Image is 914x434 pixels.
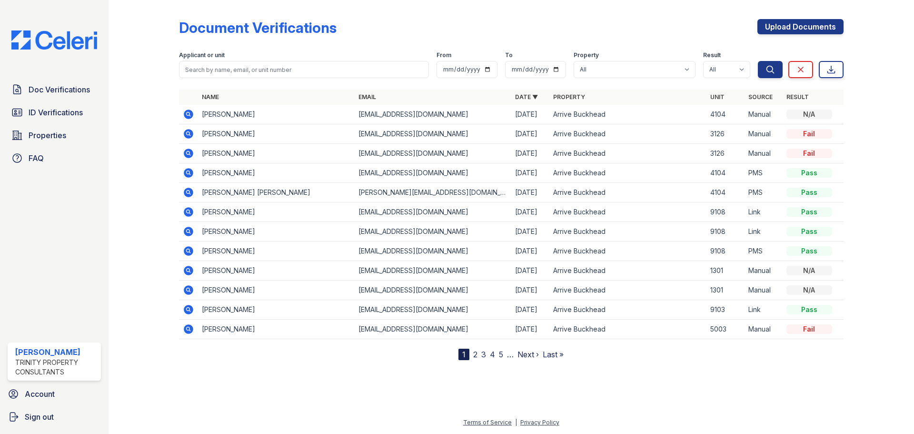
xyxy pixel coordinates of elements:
a: Doc Verifications [8,80,101,99]
td: [PERSON_NAME] [198,300,355,320]
td: [EMAIL_ADDRESS][DOMAIN_NAME] [355,105,511,124]
td: [PERSON_NAME] [198,281,355,300]
td: 4104 [706,105,745,124]
td: 5003 [706,320,745,339]
td: [EMAIL_ADDRESS][DOMAIN_NAME] [355,281,511,300]
td: [EMAIL_ADDRESS][DOMAIN_NAME] [355,124,511,144]
a: Privacy Policy [520,419,559,426]
td: 1301 [706,261,745,281]
td: PMS [745,163,783,183]
td: Arrive Buckhead [549,183,706,202]
td: Arrive Buckhead [549,144,706,163]
td: [EMAIL_ADDRESS][DOMAIN_NAME] [355,261,511,281]
td: Arrive Buckhead [549,242,706,261]
td: [DATE] [511,144,549,163]
td: [DATE] [511,261,549,281]
td: [DATE] [511,105,549,124]
td: [PERSON_NAME] [198,105,355,124]
a: Properties [8,126,101,145]
td: Manual [745,144,783,163]
div: 1 [458,349,469,360]
div: Fail [786,324,832,334]
td: [PERSON_NAME] [198,124,355,144]
td: Manual [745,320,783,339]
td: [EMAIL_ADDRESS][DOMAIN_NAME] [355,320,511,339]
td: [DATE] [511,320,549,339]
td: [PERSON_NAME] [198,163,355,183]
td: Arrive Buckhead [549,320,706,339]
td: [PERSON_NAME] [198,261,355,281]
a: Result [786,93,809,101]
a: Date ▼ [515,93,538,101]
td: [EMAIL_ADDRESS][DOMAIN_NAME] [355,163,511,183]
td: [EMAIL_ADDRESS][DOMAIN_NAME] [355,144,511,163]
td: Manual [745,124,783,144]
div: N/A [786,285,832,295]
a: Last » [543,350,564,359]
td: [EMAIL_ADDRESS][DOMAIN_NAME] [355,300,511,320]
label: From [437,51,451,59]
td: [EMAIL_ADDRESS][DOMAIN_NAME] [355,222,511,242]
div: Trinity Property Consultants [15,358,97,377]
td: [PERSON_NAME] [PERSON_NAME] [198,183,355,202]
a: Sign out [4,407,105,426]
a: 2 [473,350,477,359]
div: Pass [786,207,832,217]
a: Upload Documents [757,19,844,34]
span: Sign out [25,411,54,423]
td: [DATE] [511,202,549,222]
div: Pass [786,305,832,314]
td: [DATE] [511,300,549,320]
a: 5 [499,350,503,359]
span: Properties [29,130,66,141]
div: Fail [786,129,832,139]
a: 4 [490,350,495,359]
a: Property [553,93,585,101]
a: Account [4,384,105,404]
a: FAQ [8,149,101,168]
td: [DATE] [511,281,549,300]
td: [DATE] [511,242,549,261]
td: Manual [745,261,783,281]
div: N/A [786,266,832,275]
label: Property [574,51,599,59]
td: [DATE] [511,183,549,202]
td: 9108 [706,222,745,242]
td: Arrive Buckhead [549,202,706,222]
div: Pass [786,168,832,178]
div: [PERSON_NAME] [15,346,97,358]
td: Arrive Buckhead [549,300,706,320]
td: Manual [745,105,783,124]
input: Search by name, email, or unit number [179,61,429,78]
span: ID Verifications [29,107,83,118]
td: [EMAIL_ADDRESS][DOMAIN_NAME] [355,202,511,222]
span: Account [25,388,55,400]
td: Link [745,300,783,320]
a: Name [202,93,219,101]
td: 9108 [706,202,745,222]
div: Pass [786,246,832,256]
td: Arrive Buckhead [549,105,706,124]
label: Result [703,51,721,59]
td: [PERSON_NAME] [198,202,355,222]
div: Pass [786,227,832,236]
td: 4104 [706,163,745,183]
td: 3126 [706,144,745,163]
a: Terms of Service [463,419,512,426]
a: ID Verifications [8,103,101,122]
td: PMS [745,183,783,202]
td: [PERSON_NAME][EMAIL_ADDRESS][DOMAIN_NAME] [355,183,511,202]
label: To [505,51,513,59]
td: [PERSON_NAME] [198,144,355,163]
td: Arrive Buckhead [549,124,706,144]
div: | [515,419,517,426]
a: Next › [517,350,539,359]
td: Arrive Buckhead [549,261,706,281]
td: Link [745,222,783,242]
span: FAQ [29,152,44,164]
td: [DATE] [511,163,549,183]
td: [DATE] [511,222,549,242]
img: CE_Logo_Blue-a8612792a0a2168367f1c8372b55b34899dd931a85d93a1a3d3e32e68fde9ad4.png [4,30,105,50]
div: Fail [786,149,832,158]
